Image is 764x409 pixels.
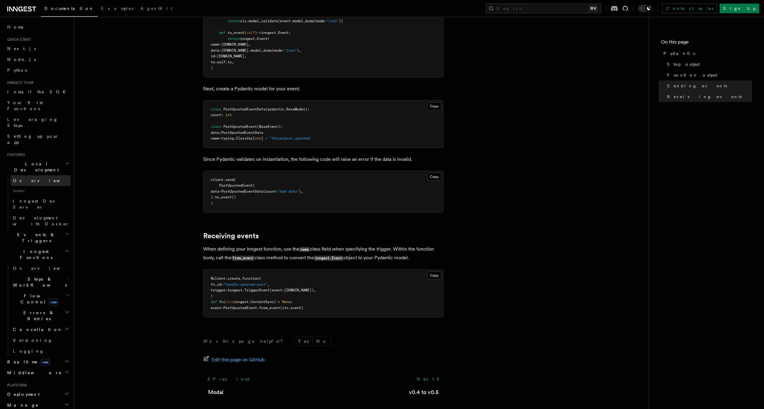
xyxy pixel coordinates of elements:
[221,189,263,194] span: PostUpvotedEventData
[284,48,297,53] span: "json"
[316,13,318,17] span: .
[5,246,71,263] button: Inngest Functions
[234,136,236,140] span: .
[221,131,263,135] span: PostUpvotedEventData
[261,136,263,140] span: ]
[246,19,249,23] span: .
[5,367,71,378] button: Middleware
[249,19,278,23] span: model_validate
[211,294,213,298] span: )
[13,266,75,271] span: Overview
[215,195,232,199] span: to_event
[219,183,253,188] span: PostUpvotedEvent
[7,24,24,30] span: Home
[11,290,71,307] button: Flow Controlnew
[211,66,213,70] span: )
[211,131,219,135] span: data
[211,178,223,182] span: client
[667,72,717,78] span: Function output
[280,306,303,310] span: (ctx.event)
[5,65,71,76] a: Python
[223,178,225,182] span: .
[427,102,441,110] button: Copy
[259,13,267,17] span: type
[324,19,326,23] span: =
[314,19,324,23] span: (mode
[5,383,27,388] span: Platform
[211,48,219,53] span: data
[5,389,71,400] button: Deployment
[137,2,176,16] a: AgentKit
[223,107,265,111] span: PostUpvotedEventData
[278,31,291,35] span: Event:
[257,37,267,41] span: Event
[589,5,597,11] kbd: ⌘K
[225,113,232,117] span: int
[13,338,53,343] span: Versioning
[225,300,232,304] span: ctx
[255,136,261,140] span: str
[253,136,255,140] span: [
[11,212,71,229] a: Development with Docker
[270,288,282,292] span: (event
[7,134,59,145] span: Setting up your app
[267,13,270,17] span: [
[7,57,36,62] span: Node.js
[221,136,234,140] span: typing
[293,19,314,23] span: model_dump
[301,13,316,17] span: inngest
[282,300,291,304] span: None
[299,13,301,17] span: :
[255,31,257,35] span: )
[5,158,71,175] button: Local Development
[299,189,303,194] span: ),
[11,274,71,290] button: Steps & Workflows
[211,201,213,205] span: )
[661,48,752,59] a: Pydantic
[5,97,71,114] a: Your first Functions
[267,107,284,111] span: pydantic
[267,282,270,287] span: ,
[267,37,270,41] span: (
[13,178,75,183] span: Overview
[665,91,752,102] a: Receiving events
[7,46,36,51] span: Next.js
[244,288,270,292] span: TriggerEvent
[5,370,62,376] span: Middleware
[251,13,257,17] span: cls
[286,107,305,111] span: BaseModel
[219,48,221,53] span: =
[263,189,276,194] span: (count
[720,4,759,13] a: Sign Up
[223,300,225,304] span: (
[13,349,44,353] span: Logging
[276,189,278,194] span: =
[5,263,71,356] div: Inngest Functions
[40,359,50,365] span: new
[228,37,240,41] span: return
[219,13,225,17] span: def
[11,324,71,335] button: Cancellation
[272,48,282,53] span: (mode
[221,113,223,117] span: :
[211,276,225,281] span: @client
[5,131,71,148] a: Setting up your app
[661,38,752,48] h4: On this page
[11,346,71,356] a: Logging
[5,22,71,32] a: Home
[278,125,282,129] span: ):
[265,107,267,111] span: (
[98,2,137,16] a: Examples
[11,310,65,322] span: Errors & Retries
[244,31,246,35] span: (
[219,31,225,35] span: def
[259,276,261,281] span: (
[282,288,284,292] span: =
[41,2,98,17] a: Documentation
[259,125,278,129] span: BaseEvent
[7,68,29,73] span: Python
[665,70,752,80] a: Function output
[261,31,276,35] span: inngest
[225,276,228,281] span: .
[409,388,439,396] a: v0.4 to v0.5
